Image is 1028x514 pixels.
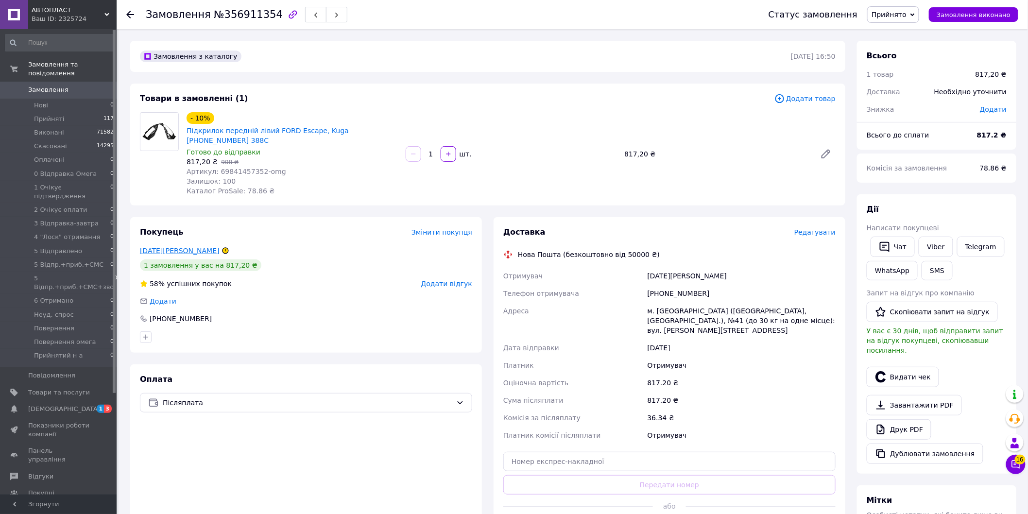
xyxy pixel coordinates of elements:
span: 0 [110,233,114,241]
div: м. [GEOGRAPHIC_DATA] ([GEOGRAPHIC_DATA], [GEOGRAPHIC_DATA].), №41 (до 30 кг на одне місце): вул. ... [646,302,838,339]
span: [DEMOGRAPHIC_DATA] [28,405,100,413]
span: 0 [110,183,114,201]
button: Дублювати замовлення [867,444,983,464]
span: Повідомлення [28,371,75,380]
input: Пошук [5,34,115,51]
span: Дії [867,205,879,214]
span: Товари в замовленні (1) [140,94,248,103]
span: 1 товар [867,70,894,78]
div: 817,20 ₴ [976,69,1007,79]
span: 0 [110,206,114,214]
span: 2 Очікує оплати [34,206,87,214]
span: Каталог ProSale: 78.86 ₴ [187,187,274,195]
div: [DATE][PERSON_NAME] [646,267,838,285]
span: Платник [503,361,534,369]
span: 0 [110,260,114,269]
span: 0 [110,338,114,346]
div: - 10% [187,112,214,124]
span: Змінити покупця [411,228,472,236]
span: Додати [150,297,176,305]
span: Нові [34,101,48,110]
span: Редагувати [794,228,836,236]
span: 1 Очікує підтвердження [34,183,110,201]
time: [DATE] 16:50 [791,52,836,60]
span: Готово до відправки [187,148,260,156]
span: 6 Отримано [34,296,73,305]
span: Оплачені [34,155,65,164]
div: [PHONE_NUMBER] [646,285,838,302]
span: Комісія за післяплату [503,414,581,422]
span: Додати [980,105,1007,113]
span: 0 [110,155,114,164]
button: Чат [871,237,915,257]
span: Товари та послуги [28,388,90,397]
span: Телефон отримувача [503,290,579,297]
span: 0 [110,351,114,360]
span: Платник комісії післяплати [503,431,601,439]
span: 4 "Лоск" отримання [34,233,100,241]
span: №356911354 [214,9,283,20]
span: Прийнято [872,11,907,18]
span: Скасовані [34,142,67,151]
span: Замовлення та повідомлення [28,60,117,78]
span: Додати відгук [421,280,472,288]
span: Доставка [503,227,546,237]
span: 16 [1015,455,1026,464]
span: Мітки [867,496,892,505]
span: АВТОПЛАСТ [32,6,104,15]
a: Друк PDF [867,419,931,440]
div: [DATE] [646,339,838,357]
span: Замовлення [146,9,211,20]
div: Отримувач [646,427,838,444]
input: Номер експрес-накладної [503,452,836,471]
span: 817,20 ₴ [187,158,218,166]
a: [DATE][PERSON_NAME] [140,247,220,255]
span: 0 [110,170,114,178]
span: У вас є 30 днів, щоб відправити запит на відгук покупцеві, скопіювавши посилання. [867,327,1003,354]
span: Написати покупцеві [867,224,939,232]
div: Отримувач [646,357,838,374]
span: Адреса [503,307,529,315]
div: Замовлення з каталогу [140,51,241,62]
div: Ваш ID: 2325724 [32,15,117,23]
span: 5 Відпр.+приб.+СМС [34,260,103,269]
span: Артикул: 69841457352-omg [187,168,286,175]
span: Комісія за замовлення [867,164,947,172]
div: Повернутися назад [126,10,134,19]
span: Прийняті [34,115,64,123]
span: Доставка [867,88,900,96]
span: Оціночна вартість [503,379,568,387]
span: Знижка [867,105,894,113]
span: 0 [110,296,114,305]
button: Видати чек [867,367,939,387]
div: Необхідно уточнити [928,81,1012,103]
span: Замовлення [28,86,69,94]
span: Неуд. спрос [34,310,74,319]
span: 3 [104,405,112,413]
span: Покупці [28,489,54,497]
span: 908 ₴ [221,159,239,166]
a: Підкрилок передній лівий FORD Escape, Kuga [PHONE_NUMBER] 388C [187,127,349,144]
button: Замовлення виконано [929,7,1018,22]
span: Повернення омега [34,338,96,346]
div: [PHONE_NUMBER] [149,314,213,324]
span: Дата відправки [503,344,559,352]
span: Виконані [34,128,64,137]
div: Нова Пошта (безкоштовно від 50000 ₴) [515,250,662,259]
span: 14295 [97,142,114,151]
span: Показники роботи компанії [28,421,90,439]
span: Всього до сплати [867,131,929,139]
span: Прийнятий н а [34,351,83,360]
div: Статус замовлення [769,10,858,19]
button: Чат з покупцем16 [1006,455,1026,474]
div: 817.20 ₴ [646,392,838,409]
div: успішних покупок [140,279,232,289]
span: 5 Відпр.+приб.+СМС+зво [34,274,114,291]
span: 78.86 ₴ [980,164,1007,172]
img: Підкрилок передній лівий FORD Escape, Kuga 13-20 (TEMPEST) 023 4572 388C [140,119,178,144]
a: Редагувати [816,144,836,164]
span: 3 Відправка-завтра [34,219,99,228]
a: Telegram [957,237,1005,257]
a: Viber [919,237,953,257]
span: 0 [110,101,114,110]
